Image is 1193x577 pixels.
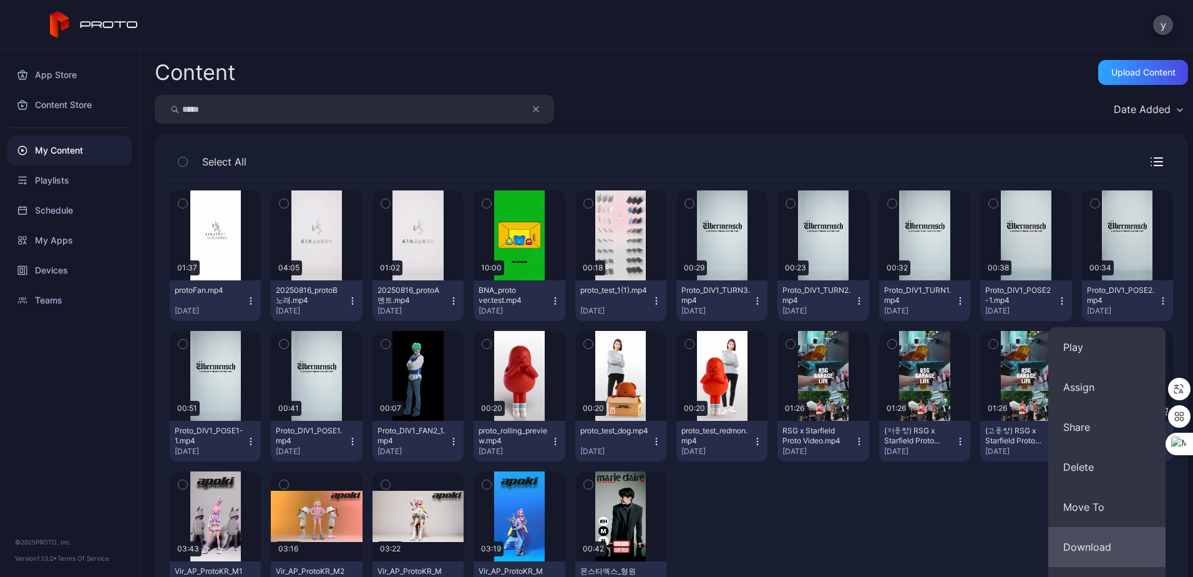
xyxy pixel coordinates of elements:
div: [DATE] [276,446,347,456]
div: [DATE] [276,306,347,316]
button: Date Added [1108,95,1188,124]
div: Content [155,62,235,83]
div: Proto_DIV1_POSE2-1.mp4 [985,285,1054,305]
div: RSG x Starfield Proto Video.mp4 [782,426,851,446]
a: Teams [7,285,132,315]
a: Content Store [7,90,132,120]
div: [DATE] [479,306,550,316]
div: (저용량) RSG x Starfield Proto Video.mp4 [884,426,953,446]
div: [DATE] [681,446,752,456]
div: Proto_DIV1_TURN1.mp4 [884,285,953,305]
button: BNA_proto ver.test.mp4[DATE] [474,280,565,321]
a: Schedule [7,195,132,225]
div: [DATE] [377,306,449,316]
button: Delete [1048,447,1166,487]
div: BNA_proto ver.test.mp4 [479,285,547,305]
button: Proto_DIV1_POSE1-1.mp4[DATE] [170,421,261,461]
div: proto_test_1(1).mp4 [580,285,649,295]
div: 20250816_protoA멘트.mp4 [377,285,446,305]
button: 20250816_protoA멘트.mp4[DATE] [373,280,464,321]
a: Devices [7,255,132,285]
button: proto_test_1(1).mp4[DATE] [575,280,666,321]
button: Play [1048,327,1166,367]
button: 20250816_protoB노래.mp4[DATE] [271,280,362,321]
a: Playlists [7,165,132,195]
div: Upload Content [1111,67,1176,77]
div: proto_test_redmon.mp4 [681,426,750,446]
a: My Apps [7,225,132,255]
button: Move To [1048,487,1166,527]
div: Proto_DIV1_FAN2_1.mp4 [377,426,446,446]
div: Proto_DIV1_TURN2.mp4 [782,285,851,305]
div: [DATE] [580,446,651,456]
div: (고용량) RSG x Starfield Proto Video.mp4 [985,426,1054,446]
a: App Store [7,60,132,90]
div: [DATE] [782,306,854,316]
button: Proto_DIV1_FAN2_1.mp4[DATE] [373,421,464,461]
div: Proto_DIV1_POSE1-1.mp4 [175,426,243,446]
div: Date Added [1114,103,1171,116]
button: Proto_DIV1_POSE1.mp4[DATE] [271,421,362,461]
div: [DATE] [175,446,246,456]
div: proto_test_dog.mp4 [580,426,649,436]
a: My Content [7,136,132,165]
button: Download [1048,527,1166,567]
span: Version 1.13.0 • [15,555,57,562]
div: [DATE] [985,306,1056,316]
div: Proto_DIV1_POSE1.mp4 [276,426,344,446]
div: [DATE] [580,306,651,316]
button: proto_test_dog.mp4[DATE] [575,421,666,461]
span: Select All [202,154,246,169]
div: [DATE] [479,446,550,456]
button: Share [1048,407,1166,447]
button: (고용량) RSG x Starfield Proto Video.mp4[DATE] [980,421,1071,461]
button: protoFan.mp4[DATE] [170,280,261,321]
div: © 2025 PROTO, Inc. [15,537,124,547]
div: [DATE] [884,306,955,316]
button: (저용량) RSG x Starfield Proto Video.mp4[DATE] [879,421,970,461]
a: Terms Of Service [57,555,109,562]
div: [DATE] [175,306,246,316]
div: proto_rolling_preview.mp4 [479,426,547,446]
button: Proto_DIV1_TURN2.mp4[DATE] [777,280,869,321]
button: RSG x Starfield Proto Video.mp4[DATE] [777,421,869,461]
button: Upload Content [1098,60,1188,85]
div: [DATE] [884,446,955,456]
button: Proto_DIV1_POSE2.mp4[DATE] [1082,280,1173,321]
button: Proto_DIV1_TURN3.mp4[DATE] [676,280,767,321]
div: [DATE] [681,306,752,316]
button: proto_rolling_preview.mp4[DATE] [474,421,565,461]
div: Proto_DIV1_TURN3.mp4 [681,285,750,305]
div: protoFan.mp4 [175,285,243,295]
div: Proto_DIV1_POSE2.mp4 [1087,285,1156,305]
div: [DATE] [377,446,449,456]
button: Proto_DIV1_TURN1.mp4[DATE] [879,280,970,321]
div: 20250816_protoB노래.mp4 [276,285,344,305]
button: y [1153,15,1173,35]
div: [DATE] [782,446,854,456]
button: Proto_DIV1_POSE2-1.mp4[DATE] [980,280,1071,321]
button: Assign [1048,367,1166,407]
button: proto_test_redmon.mp4[DATE] [676,421,767,461]
div: [DATE] [1087,306,1158,316]
div: [DATE] [985,446,1056,456]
